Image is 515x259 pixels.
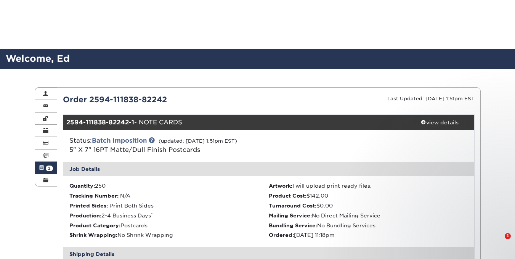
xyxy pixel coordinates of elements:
[66,119,134,126] strong: 2594-111838-82242-1
[69,232,117,238] strong: Shrink Wrapping:
[269,231,468,239] li: [DATE] 11:18pm
[269,182,468,190] li: I will upload print ready files.
[387,96,475,101] small: Last Updated: [DATE] 1:51pm EST
[269,192,468,199] li: $142.00
[69,193,119,199] strong: Tracking Number:
[505,233,511,239] span: 1
[120,193,130,199] span: N/A
[159,138,237,144] small: (updated: [DATE] 1:51pm EST)
[69,231,269,239] li: No Shrink Wrapping
[57,94,269,105] div: Order 2594-111838-82242
[46,166,53,171] span: 2
[269,212,312,219] strong: Mailing Service:
[64,136,337,154] div: Status:
[406,119,474,126] div: view details
[63,115,406,130] div: - NOTE CARDS
[269,183,292,189] strong: Artwork:
[35,162,57,174] a: 2
[69,212,101,219] strong: Production:
[269,222,468,229] li: No Bundling Services
[489,233,507,251] iframe: Intercom live chat
[269,212,468,219] li: No Direct Mailing Service
[269,202,468,209] li: $0.00
[69,203,108,209] strong: Printed Sides:
[69,146,200,153] a: 5" X 7" 16PT Matte/Dull Finish Postcards
[69,183,95,189] strong: Quantity:
[269,193,306,199] strong: Product Cost:
[109,203,154,209] span: Print Both Sides
[92,137,147,144] a: Batch Imposition
[69,222,269,229] li: Postcards
[69,182,269,190] li: 250
[69,212,269,219] li: 2-4 Business Days
[63,162,474,176] div: Job Details
[269,232,294,238] strong: Ordered:
[406,115,474,130] a: view details
[269,203,316,209] strong: Turnaround Cost:
[69,222,120,228] strong: Product Category:
[269,222,317,228] strong: Bundling Service:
